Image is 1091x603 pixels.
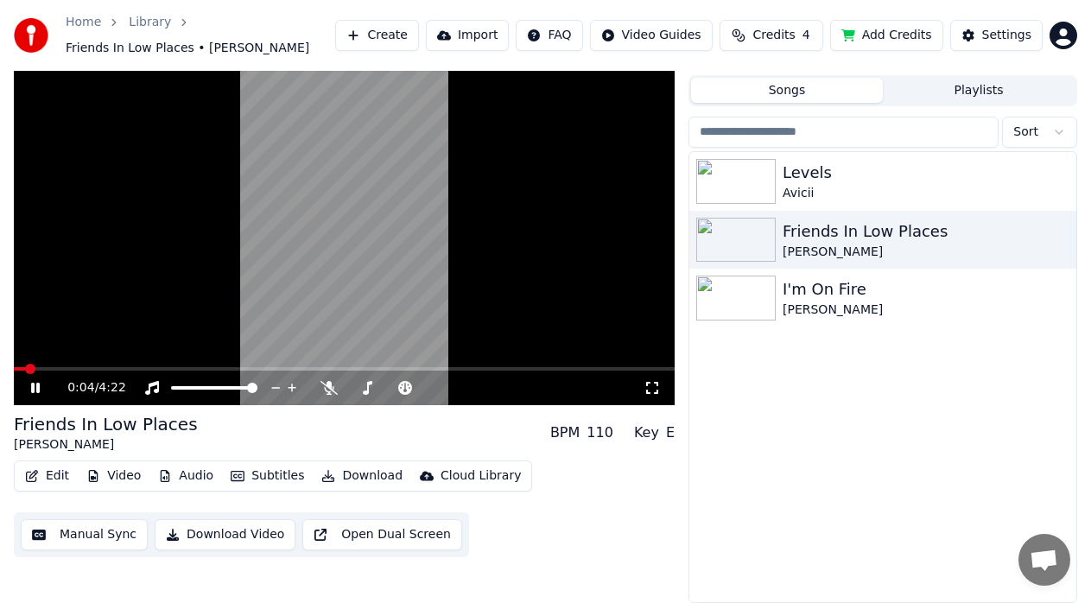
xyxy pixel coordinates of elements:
button: FAQ [516,20,582,51]
div: I'm On Fire [783,277,1069,301]
button: Settings [950,20,1043,51]
button: Playlists [883,78,1075,103]
div: 110 [587,422,613,443]
a: Home [66,14,101,31]
div: Cloud Library [441,467,521,485]
div: E [666,422,675,443]
img: youka [14,18,48,53]
div: Settings [982,27,1031,44]
button: Video [79,464,148,488]
div: Avicii [783,185,1069,202]
button: Download [314,464,409,488]
button: Audio [151,464,220,488]
div: BPM [550,422,580,443]
div: Friends In Low Places [14,412,198,436]
span: Friends In Low Places • [PERSON_NAME] [66,40,309,57]
span: Credits [752,27,795,44]
div: Open chat [1018,534,1070,586]
nav: breadcrumb [66,14,335,57]
button: Manual Sync [21,519,148,550]
span: 4 [802,27,810,44]
button: Create [335,20,419,51]
div: Key [634,422,659,443]
button: Edit [18,464,76,488]
button: Open Dual Screen [302,519,462,550]
span: 4:22 [98,379,125,397]
button: Credits4 [720,20,823,51]
span: 0:04 [67,379,94,397]
a: Library [129,14,171,31]
span: Sort [1013,124,1038,141]
button: Subtitles [224,464,311,488]
button: Songs [691,78,883,103]
div: / [67,379,109,397]
div: [PERSON_NAME] [14,436,198,454]
div: [PERSON_NAME] [783,244,1069,261]
button: Video Guides [590,20,713,51]
button: Download Video [155,519,295,550]
button: Import [426,20,509,51]
div: Levels [783,161,1069,185]
button: Add Credits [830,20,943,51]
div: Friends In Low Places [783,219,1069,244]
div: [PERSON_NAME] [783,301,1069,319]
